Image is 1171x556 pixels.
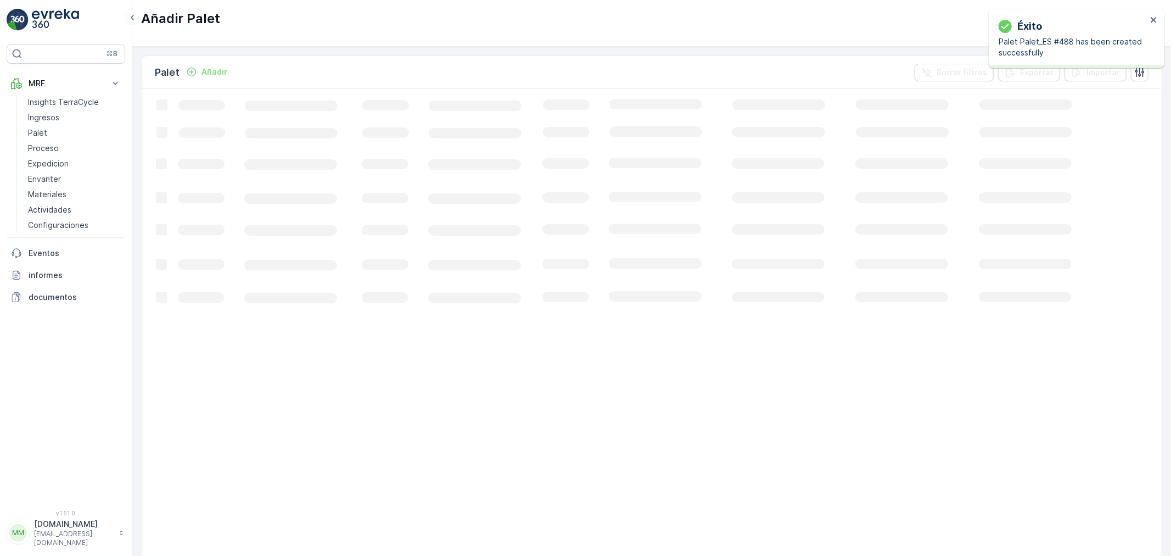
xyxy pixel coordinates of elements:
[155,65,180,80] p: Palet
[29,78,103,89] p: MRF
[24,202,125,218] a: Actividades
[24,171,125,187] a: Envanter
[1086,67,1120,78] p: Importar
[7,9,29,31] img: logo
[24,125,125,141] a: Palet
[28,220,88,231] p: Configuraciones
[24,156,125,171] a: Expedicion
[24,110,125,125] a: Ingresos
[28,204,71,215] p: Actividades
[34,530,113,547] p: [EMAIL_ADDRESS][DOMAIN_NAME]
[29,292,121,303] p: documentos
[1017,19,1042,34] p: Éxito
[24,187,125,202] a: Materiales
[28,97,99,108] p: Insights TerraCycle
[28,174,61,185] p: Envanter
[915,64,994,81] button: Borrar filtros
[32,9,79,31] img: logo_light-DOdMpM7g.png
[24,94,125,110] a: Insights TerraCycle
[1150,15,1158,26] button: close
[28,158,69,169] p: Expedicion
[998,64,1060,81] button: Exportar
[7,242,125,264] a: Eventos
[7,286,125,308] a: documentos
[9,524,27,542] div: MM
[1020,67,1054,78] p: Exportar
[7,264,125,286] a: informes
[1064,64,1127,81] button: Importar
[28,189,66,200] p: Materiales
[34,519,113,530] p: [DOMAIN_NAME]
[7,73,125,94] button: MRF
[24,218,125,233] a: Configuraciones
[29,248,121,259] p: Eventos
[28,112,59,123] p: Ingresos
[28,127,47,138] p: Palet
[7,510,125,516] span: v 1.51.0
[937,67,987,78] p: Borrar filtros
[182,65,232,79] button: Añadir
[29,270,121,281] p: informes
[7,519,125,547] button: MM[DOMAIN_NAME][EMAIL_ADDRESS][DOMAIN_NAME]
[141,10,220,27] p: Añadir Palet
[107,49,117,58] p: ⌘B
[999,36,1147,58] p: Palet Palet_ES #488 has been created successfully
[201,66,227,77] p: Añadir
[28,143,59,154] p: Proceso
[24,141,125,156] a: Proceso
